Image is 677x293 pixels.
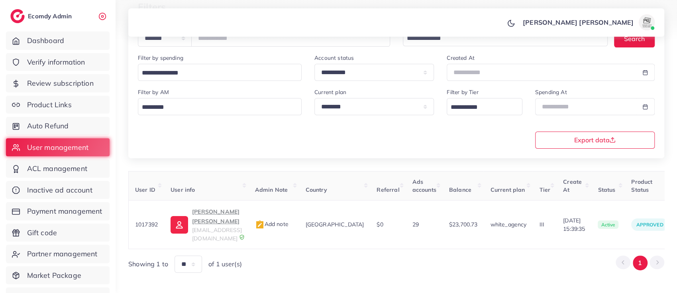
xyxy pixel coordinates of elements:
span: Auto Refund [27,121,69,131]
input: Search for option [448,101,512,114]
label: Account status [314,54,354,62]
a: Partner management [6,245,110,263]
span: of 1 user(s) [208,260,242,269]
span: ACL management [27,163,87,174]
span: Market Package [27,270,81,281]
button: Go to page 1 [633,256,648,270]
span: $0 [377,221,383,228]
span: Product Status [631,178,652,193]
span: Create At [563,178,582,193]
img: ic-user-info.36bf1079.svg [171,216,188,234]
a: [PERSON_NAME] [PERSON_NAME]avatar [518,14,658,30]
input: Search for option [139,67,291,79]
label: Filter by Tier [447,88,478,96]
input: Search for option [139,101,291,114]
span: Status [598,186,615,193]
span: Add note [255,220,288,228]
span: Referral [377,186,399,193]
span: User ID [135,186,155,193]
div: Search for option [138,64,302,81]
span: [DATE] 15:39:35 [563,216,585,233]
span: [EMAIL_ADDRESS][DOMAIN_NAME] [192,226,242,242]
label: Spending At [535,88,567,96]
a: logoEcomdy Admin [10,9,74,23]
span: Gift code [27,228,57,238]
div: Search for option [138,98,302,115]
span: Dashboard [27,35,64,46]
span: Inactive ad account [27,185,92,195]
span: Verify information [27,57,85,67]
span: Review subscription [27,78,94,88]
span: Partner management [27,249,98,259]
a: Product Links [6,96,110,114]
span: Country [306,186,327,193]
a: Inactive ad account [6,181,110,199]
a: Market Package [6,266,110,285]
span: 29 [412,221,419,228]
label: Created At [447,54,475,62]
a: ACL management [6,159,110,178]
ul: Pagination [616,256,664,270]
a: Gift code [6,224,110,242]
img: avatar [639,14,655,30]
a: Dashboard [6,31,110,50]
span: 1017392 [135,221,158,228]
span: III [539,221,544,228]
label: Filter by spending [138,54,183,62]
span: $23,700.73 [449,221,478,228]
span: Balance [449,186,471,193]
a: Payment management [6,202,110,220]
h2: Ecomdy Admin [28,12,74,20]
span: Export data [574,137,616,143]
label: Filter by AM [138,88,169,96]
span: Tier [539,186,550,193]
img: 9CAL8B2pu8EFxCJHYAAAAldEVYdGRhdGU6Y3JlYXRlADIwMjItMTItMDlUMDQ6NTg6MzkrMDA6MDBXSlgLAAAAJXRFWHRkYXR... [239,234,245,240]
p: [PERSON_NAME] [PERSON_NAME] [192,207,242,226]
span: User info [171,186,195,193]
span: [GEOGRAPHIC_DATA] [306,221,364,228]
img: admin_note.cdd0b510.svg [255,220,265,230]
span: Product Links [27,100,72,110]
p: [PERSON_NAME] [PERSON_NAME] [523,18,634,27]
a: Auto Refund [6,117,110,135]
img: logo [10,9,25,23]
button: Export data [535,132,655,149]
span: Ads accounts [412,178,436,193]
span: white_agency [490,221,526,228]
a: User management [6,138,110,157]
a: [PERSON_NAME] [PERSON_NAME][EMAIL_ADDRESS][DOMAIN_NAME] [171,207,242,242]
span: Admin Note [255,186,288,193]
div: Search for option [447,98,522,115]
span: approved [636,222,663,228]
span: Showing 1 to [128,260,168,269]
label: Current plan [314,88,346,96]
span: Current plan [490,186,525,193]
span: active [598,220,618,229]
a: Review subscription [6,74,110,92]
span: Payment management [27,206,102,216]
span: User management [27,142,88,153]
a: Verify information [6,53,110,71]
